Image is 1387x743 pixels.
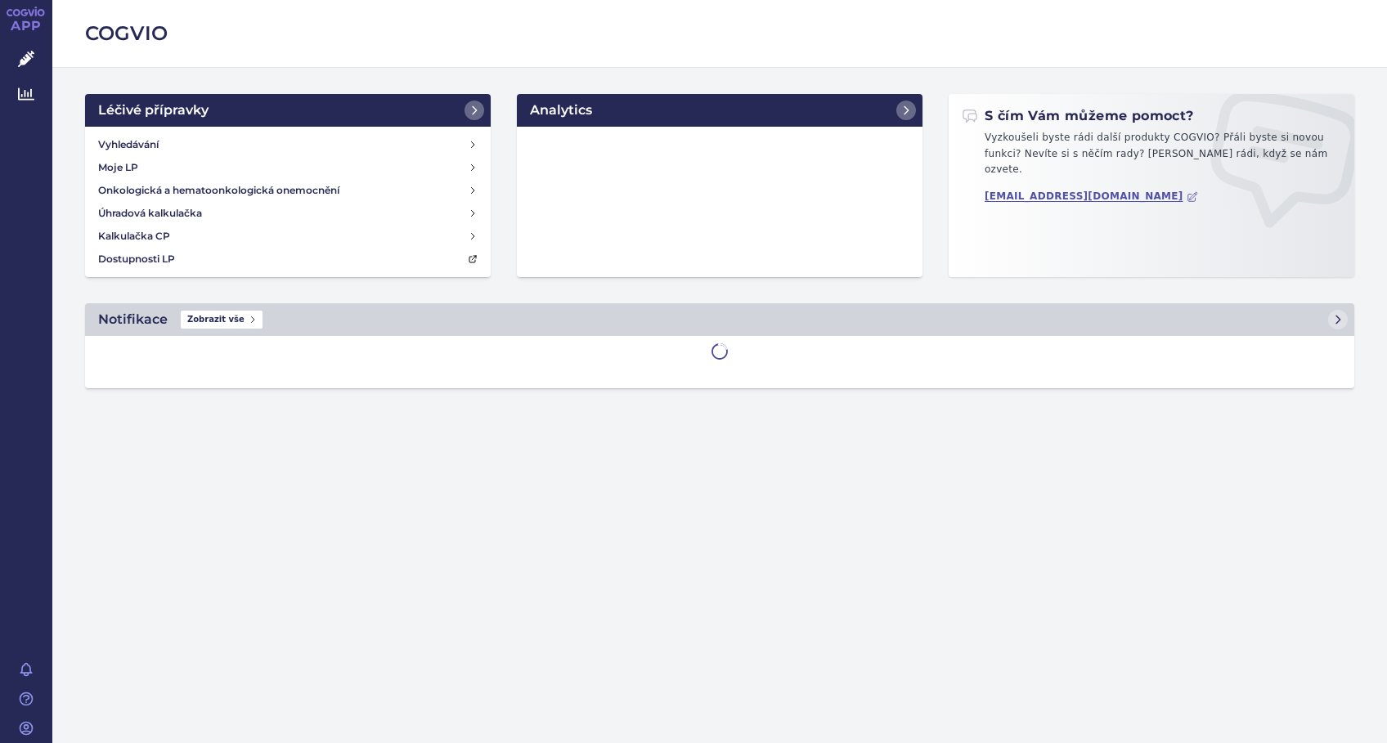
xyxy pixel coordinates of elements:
[92,179,484,202] a: Onkologická a hematoonkologická onemocnění
[98,182,339,199] h4: Onkologická a hematoonkologická onemocnění
[181,311,263,329] span: Zobrazit vše
[92,133,484,156] a: Vyhledávání
[530,101,592,120] h2: Analytics
[85,20,1354,47] h2: COGVIO
[98,101,209,120] h2: Léčivé přípravky
[92,248,484,271] a: Dostupnosti LP
[985,190,1198,203] a: [EMAIL_ADDRESS][DOMAIN_NAME]
[98,137,159,153] h4: Vyhledávání
[98,205,202,222] h4: Úhradová kalkulačka
[92,202,484,225] a: Úhradová kalkulačka
[98,159,138,176] h4: Moje LP
[85,94,491,127] a: Léčivé přípravky
[98,310,168,329] h2: Notifikace
[92,225,484,248] a: Kalkulačka CP
[962,130,1341,185] p: Vyzkoušeli byste rádi další produkty COGVIO? Přáli byste si novou funkci? Nevíte si s něčím rady?...
[85,303,1354,336] a: NotifikaceZobrazit vše
[98,251,175,267] h4: Dostupnosti LP
[962,107,1194,125] h2: S čím Vám můžeme pomoct?
[92,156,484,179] a: Moje LP
[98,228,170,244] h4: Kalkulačka CP
[517,94,922,127] a: Analytics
